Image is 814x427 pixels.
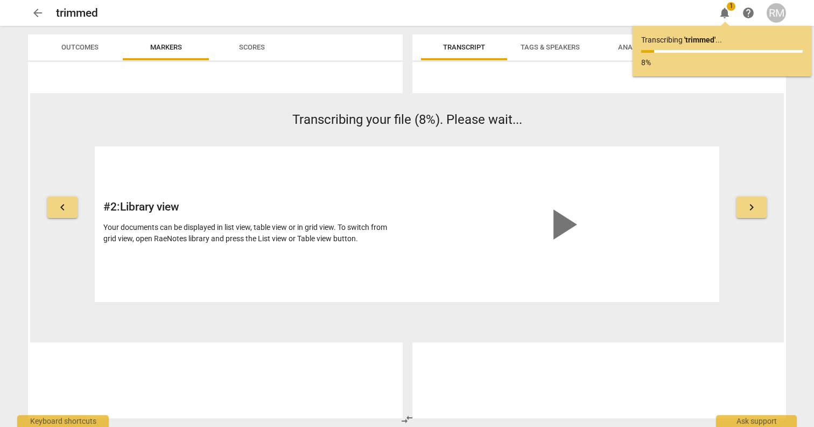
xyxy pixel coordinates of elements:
span: Outcomes [61,43,99,51]
div: Ask support [716,415,797,427]
span: Tags & Speakers [521,43,580,51]
span: arrow_back [31,6,44,19]
div: Keyboard shortcuts [17,415,109,427]
div: Your documents can be displayed in list view, table view or in grid view. To switch from grid vie... [103,222,401,244]
p: Transcribing ... [641,34,803,46]
h2: # 2 : Library view [103,200,401,214]
span: Scores [239,43,265,51]
b: ' trimmed ' [684,36,715,44]
span: play_arrow [536,199,588,250]
button: Notifications [715,3,734,23]
span: Transcript [443,43,485,51]
span: Analytics [618,43,655,51]
span: Transcribing your file (8%). Please wait... [292,112,522,127]
p: 8% [641,57,803,68]
span: 1 [727,2,735,11]
a: Help [739,3,758,23]
span: compare_arrows [401,413,413,426]
span: keyboard_arrow_left [56,201,69,214]
span: keyboard_arrow_right [745,201,758,214]
span: notifications [718,6,731,19]
h2: trimmed [56,6,98,20]
button: RM [767,3,786,23]
span: Markers [150,43,182,51]
span: help [742,6,755,19]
